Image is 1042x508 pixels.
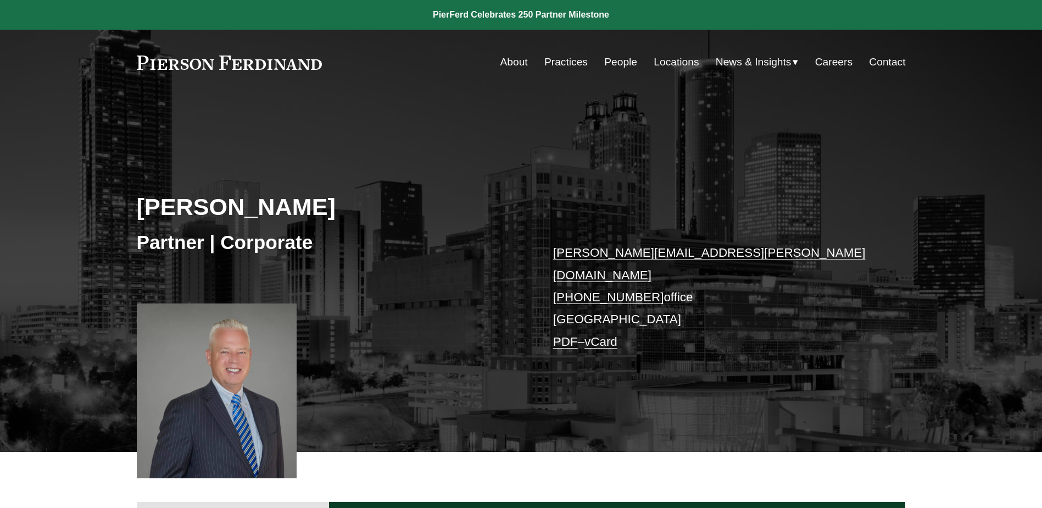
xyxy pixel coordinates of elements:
a: Locations [654,52,699,73]
h2: [PERSON_NAME] [137,192,521,221]
span: News & Insights [716,53,792,72]
a: vCard [584,335,617,349]
a: Contact [869,52,905,73]
a: [PHONE_NUMBER] [553,290,664,304]
p: office [GEOGRAPHIC_DATA] – [553,242,873,353]
h3: Partner | Corporate [137,230,521,255]
a: folder dropdown [716,52,799,73]
a: Practices [544,52,588,73]
a: [PERSON_NAME][EMAIL_ADDRESS][PERSON_NAME][DOMAIN_NAME] [553,246,866,281]
a: Careers [815,52,852,73]
a: People [604,52,637,73]
a: About [500,52,528,73]
a: PDF [553,335,578,349]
